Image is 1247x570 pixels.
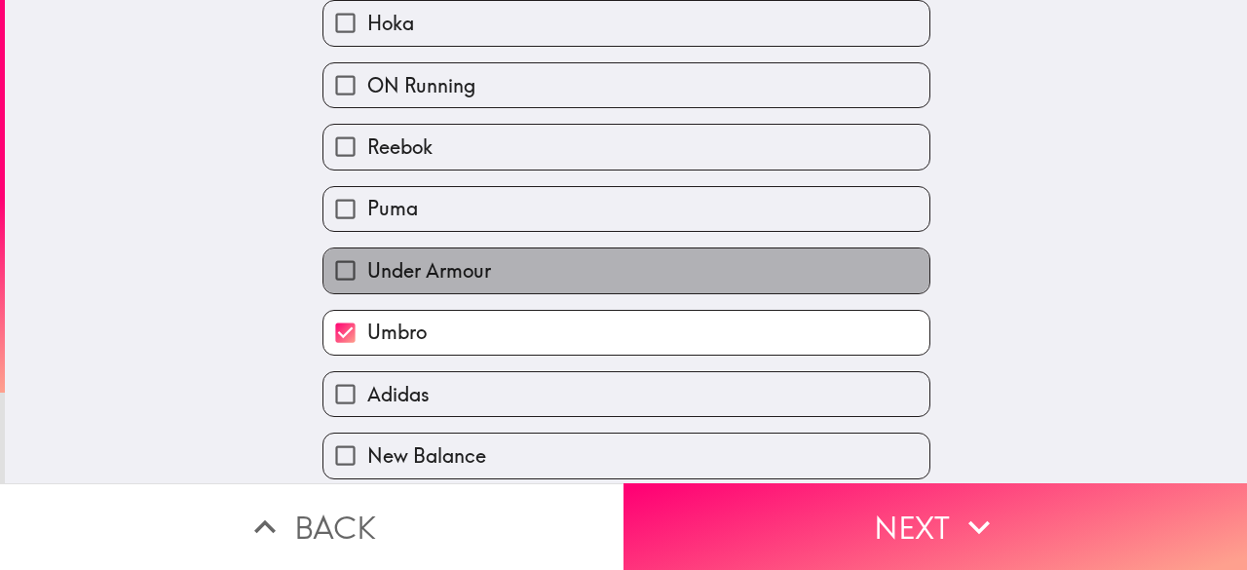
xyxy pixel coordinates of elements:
button: Adidas [323,372,929,416]
span: Reebok [367,133,433,161]
button: Reebok [323,125,929,169]
button: ON Running [323,63,929,107]
button: Puma [323,187,929,231]
button: Under Armour [323,248,929,292]
span: New Balance [367,442,486,470]
button: Next [623,483,1247,570]
span: Hoka [367,10,414,37]
span: Puma [367,195,418,222]
button: Hoka [323,1,929,45]
span: Umbro [367,319,427,346]
span: ON Running [367,72,475,99]
button: New Balance [323,434,929,477]
button: Umbro [323,311,929,355]
span: Adidas [367,381,430,408]
span: Under Armour [367,257,491,285]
